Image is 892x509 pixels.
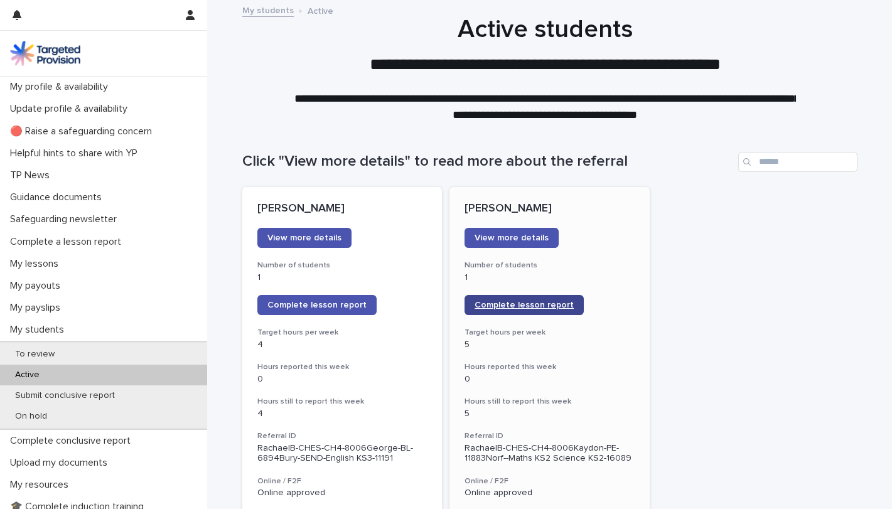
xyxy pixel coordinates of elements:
p: Guidance documents [5,191,112,203]
input: Search [738,152,857,172]
h3: Hours still to report this week [465,397,635,407]
h3: Online / F2F [465,476,635,486]
p: My profile & availability [5,81,118,93]
a: My students [242,3,294,17]
img: M5nRWzHhSzIhMunXDL62 [10,41,80,66]
p: Active [5,370,50,380]
h3: Hours still to report this week [257,397,427,407]
p: 1 [465,272,635,283]
p: Upload my documents [5,457,117,469]
h3: Hours reported this week [257,362,427,372]
p: Submit conclusive report [5,390,125,401]
a: Complete lesson report [257,295,377,315]
p: 4 [257,409,427,419]
p: My payouts [5,280,70,292]
p: Helpful hints to share with YP [5,147,148,159]
p: Complete conclusive report [5,435,141,447]
p: [PERSON_NAME] [257,202,427,216]
p: Complete a lesson report [5,236,131,248]
p: RachaelB-CHES-CH4-8006Kaydon-PE-11883Norf--Maths KS2 Science KS2-16089 [465,443,635,464]
h3: Referral ID [257,431,427,441]
p: My students [5,324,74,336]
h3: Number of students [257,260,427,271]
p: RachaelB-CHES-CH4-8006George-BL-6894Bury-SEND-English KS3-11191 [257,443,427,464]
h1: Click "View more details" to read more about the referral [242,153,733,171]
p: TP News [5,169,60,181]
p: Safeguarding newsletter [5,213,127,225]
p: Online approved [465,488,635,498]
p: 0 [465,374,635,385]
h1: Active students [237,14,852,45]
h3: Hours reported this week [465,362,635,372]
p: 1 [257,272,427,283]
span: Complete lesson report [475,301,574,309]
p: 0 [257,374,427,385]
p: Update profile & availability [5,103,137,115]
p: [PERSON_NAME] [465,202,635,216]
p: On hold [5,411,57,422]
h3: Referral ID [465,431,635,441]
span: View more details [475,233,549,242]
h3: Number of students [465,260,635,271]
p: My resources [5,479,78,491]
h3: Online / F2F [257,476,427,486]
a: View more details [257,228,352,248]
h3: Target hours per week [465,328,635,338]
p: 🔴 Raise a safeguarding concern [5,126,162,137]
a: View more details [465,228,559,248]
h3: Target hours per week [257,328,427,338]
span: Complete lesson report [267,301,367,309]
p: To review [5,349,65,360]
p: My payslips [5,302,70,314]
span: View more details [267,233,341,242]
p: My lessons [5,258,68,270]
p: 5 [465,409,635,419]
a: Complete lesson report [465,295,584,315]
p: Active [308,3,333,17]
p: 5 [465,340,635,350]
p: 4 [257,340,427,350]
p: Online approved [257,488,427,498]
